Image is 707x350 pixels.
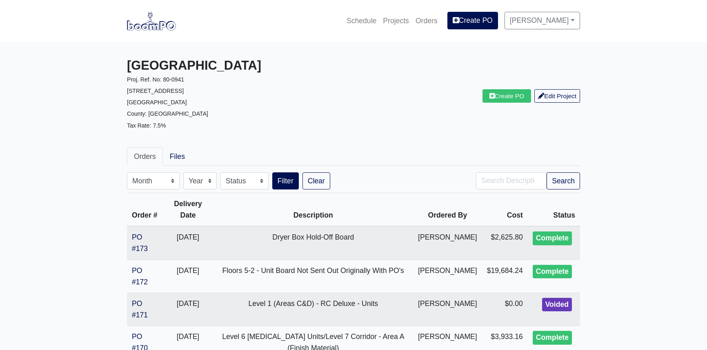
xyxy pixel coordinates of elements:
[505,12,580,29] a: [PERSON_NAME]
[533,231,572,245] div: Complete
[127,110,208,117] small: County: [GEOGRAPHIC_DATA]
[127,58,347,73] h3: [GEOGRAPHIC_DATA]
[132,233,148,253] a: PO #173
[132,266,148,286] a: PO #172
[534,89,580,103] a: Edit Project
[547,172,580,189] button: Search
[343,12,380,30] a: Schedule
[127,147,163,166] a: Orders
[476,172,547,189] input: Search
[163,147,192,166] a: Files
[380,12,412,30] a: Projects
[127,88,184,94] small: [STREET_ADDRESS]
[127,99,187,106] small: [GEOGRAPHIC_DATA]
[482,226,528,260] td: $2,625.80
[213,226,414,260] td: Dryer Box Hold-Off Board
[482,293,528,326] td: $0.00
[127,122,166,129] small: Tax Rate: 7.5%
[163,193,213,227] th: Delivery Date
[542,298,572,312] div: Voided
[213,260,414,293] td: Floors 5-2 - Unit Board Not Sent Out Originally With PO's
[413,293,482,326] td: [PERSON_NAME]
[447,12,498,29] a: Create PO
[482,89,531,103] a: Create PO
[272,172,299,189] button: Filter
[413,193,482,227] th: Ordered By
[163,260,213,293] td: [DATE]
[482,260,528,293] td: $19,684.24
[413,260,482,293] td: [PERSON_NAME]
[127,193,163,227] th: Order #
[302,172,330,189] a: Clear
[528,193,580,227] th: Status
[412,12,441,30] a: Orders
[213,293,414,326] td: Level 1 (Areas C&D) - RC Deluxe - Units
[163,293,213,326] td: [DATE]
[413,226,482,260] td: [PERSON_NAME]
[533,331,572,345] div: Complete
[163,226,213,260] td: [DATE]
[127,76,184,83] small: Proj. Ref. No: 80-0941
[127,11,176,30] img: boomPO
[132,299,148,319] a: PO #171
[482,193,528,227] th: Cost
[533,265,572,279] div: Complete
[213,193,414,227] th: Description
